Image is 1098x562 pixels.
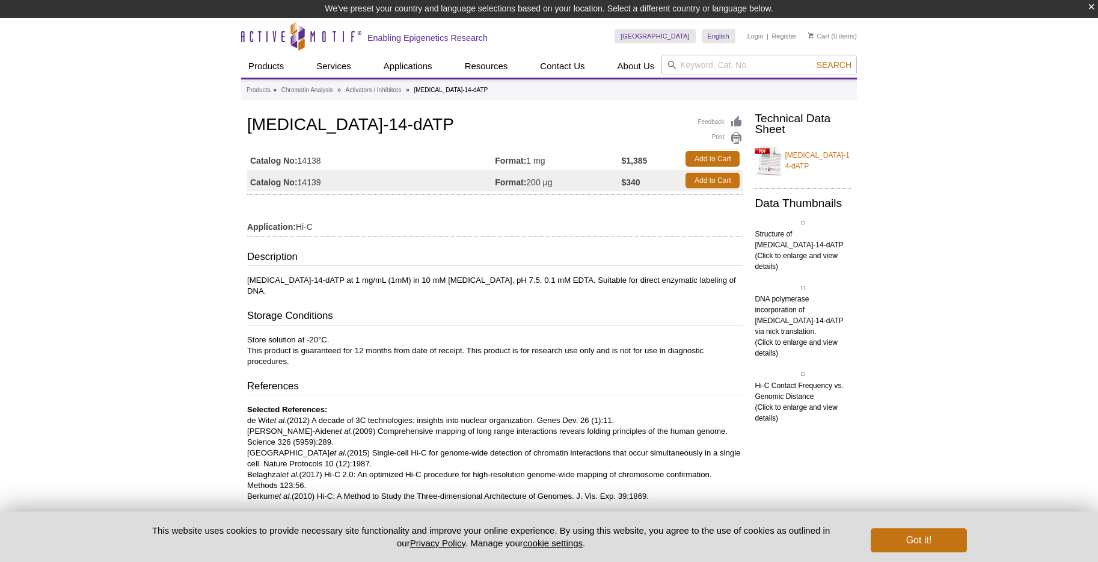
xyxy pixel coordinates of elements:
[621,155,647,166] strong: $1,385
[241,55,291,78] a: Products
[801,372,805,376] img: Hi-C Contact Frequency vs. Genomic Distance
[274,492,292,501] i: et al.
[309,55,358,78] a: Services
[336,427,353,436] i: et al.
[269,416,287,425] i: et al.
[247,250,743,267] h3: Description
[698,116,743,129] a: Feedback
[755,113,851,135] h2: Technical Data Sheet
[250,177,298,188] strong: Catalog No:
[817,60,851,70] span: Search
[801,221,805,224] img: Structure of Biotin-14-dATP
[247,116,743,136] h1: [MEDICAL_DATA]-14-dATP
[495,155,526,166] strong: Format:
[247,214,743,233] td: Hi-C
[747,32,764,40] a: Login
[330,448,347,457] i: et al.
[414,87,488,93] li: [MEDICAL_DATA]-14-dATP
[610,55,662,78] a: About Us
[247,404,743,502] p: de Wit (2012) A decade of 3C technologies: insights into nuclear organization. Genes Dev. 26 (1):...
[247,170,495,191] td: 14139
[813,60,855,70] button: Search
[247,148,495,170] td: 14138
[250,155,298,166] strong: Catalog No:
[495,148,621,170] td: 1 mg
[376,55,440,78] a: Applications
[755,380,851,424] p: Hi-C Contact Frequency vs. Genomic Distance (Click to enlarge and view details)
[661,55,857,75] input: Keyword, Cat. No.
[281,85,333,96] a: Chromatin Analysis
[523,538,583,548] button: cookie settings
[755,229,851,272] p: Structure of [MEDICAL_DATA]-14-dATP (Click to enlarge and view details)
[495,177,526,188] strong: Format:
[406,87,409,93] li: »
[698,132,743,145] a: Print
[685,173,740,188] a: Add to Cart
[458,55,515,78] a: Resources
[247,221,296,232] strong: Application:
[808,29,857,43] li: (0 items)
[346,85,402,96] a: Activators / Inhibitors
[247,85,270,96] a: Products
[282,470,299,479] i: et al.
[247,309,743,326] h3: Storage Conditions
[495,170,621,191] td: 200 µg
[615,29,696,43] a: [GEOGRAPHIC_DATA]
[621,177,640,188] strong: $340
[771,32,796,40] a: Register
[337,87,341,93] li: »
[702,29,735,43] a: English
[808,32,814,39] img: Your Cart
[801,286,805,289] img: DNA polymerase incorporation of biotin-14-dATP via nick translation.
[247,335,743,367] p: Store solution at -20°C. This product is guaranteed for 12 months from date of receipt. This prod...
[755,294,851,359] p: DNA polymerase incorporation of [MEDICAL_DATA]-14-dATP via nick translation. (Click to enlarge an...
[131,524,851,549] p: This website uses cookies to provide necessary site functionality and improve your online experie...
[273,87,277,93] li: »
[808,32,829,40] a: Cart
[247,405,327,414] b: Selected References:
[685,151,740,167] a: Add to Cart
[871,528,967,552] button: Got it!
[367,32,488,43] h2: Enabling Epigenetics Research
[410,538,465,548] a: Privacy Policy
[533,55,592,78] a: Contact Us
[755,198,851,209] h2: Data Thumbnails
[247,275,743,297] p: [MEDICAL_DATA]-14-dATP at 1 mg/mL (1mM) in 10 mM [MEDICAL_DATA], pH 7.5, 0.1 mM EDTA. Suitable fo...
[767,29,768,43] li: |
[755,143,851,179] a: [MEDICAL_DATA]-14-dATP
[247,379,743,396] h3: References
